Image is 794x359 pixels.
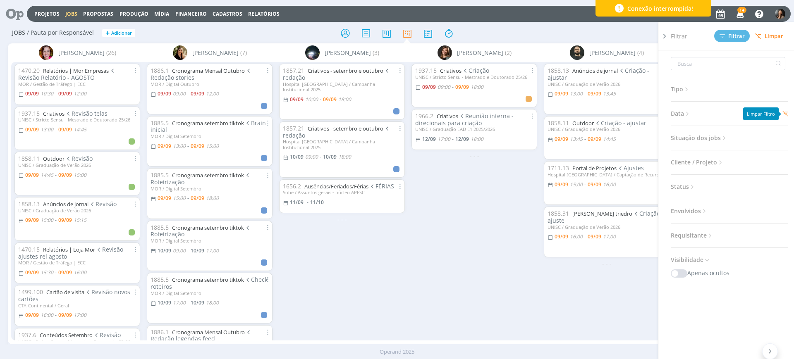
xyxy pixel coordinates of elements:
[191,195,204,202] : 09/09
[671,133,728,143] span: Situação dos jobs
[18,339,136,344] div: UNISC / Stricto Sensu - Mestrado e Doutorado 25/26
[248,10,280,17] a: Relatórios
[422,136,436,143] : 12/09
[172,328,245,336] a: Cronograma Mensal Outubro
[588,136,601,143] : 09/09
[74,216,86,223] : 15:15
[158,299,171,306] : 10/09
[151,223,251,238] span: Roteirização
[18,200,40,208] span: 1858.13
[41,126,53,133] : 13:00
[83,10,113,17] span: Propostas
[25,90,39,97] : 09/09
[283,190,401,195] div: Sobe / Assuntos gerais - núcleo APESC
[55,270,57,275] : -
[32,11,62,17] button: Projetos
[151,328,169,336] span: 1886.1
[191,247,204,254] : 10/09
[34,10,60,17] a: Projetos
[415,112,514,127] span: Reunião interna - direcionais para criação
[187,144,189,149] : -
[440,67,462,74] a: Criativos
[18,109,40,117] span: 1937.15
[572,164,617,172] a: Portal de Projetos
[210,11,245,17] button: Cadastros
[570,45,584,60] img: P
[206,247,219,254] : 17:00
[173,143,186,150] : 13:00
[55,91,57,96] : -
[55,127,57,132] : -
[55,313,57,318] : -
[408,152,540,160] div: - - -
[151,81,269,87] div: MOR / Digital Outubro
[283,81,401,92] div: Hospital [GEOGRAPHIC_DATA] / Campanha Institucional 2025
[158,90,171,97] : 09/09
[58,216,72,223] : 09/09
[206,143,219,150] : 15:00
[18,245,40,253] span: 1470.15
[151,186,269,191] div: MOR / Digital Setembro
[172,276,244,283] a: Cronograma setembro tiktok
[570,136,583,143] : 13:45
[743,107,779,120] div: Limpar Filtro
[158,195,171,202] : 09/09
[548,164,569,172] span: 1711.13
[58,90,72,97] : 09/09
[415,74,533,80] div: UNISC / Stricto Sensu - Mestrado e Doutorado 25/26
[65,155,93,162] span: Revisão
[572,119,594,127] a: Outdoor
[111,31,132,36] span: Adicionar
[452,85,454,90] : -
[206,90,219,97] : 12:00
[457,48,503,57] span: [PERSON_NAME]
[283,124,304,132] span: 1857.21
[570,90,583,97] : 13:00
[18,67,116,81] span: Revisão Relatório - AGOSTO
[158,247,171,254] : 10/09
[368,182,394,190] span: FÉRIAS
[25,269,39,276] : 09/09
[775,9,785,19] img: B
[172,119,244,127] a: Cronograma setembro tiktok
[18,260,136,265] div: MOR / Gestão de Tráfego | ECC
[120,10,148,17] a: Produção
[589,48,636,57] span: [PERSON_NAME]
[455,83,469,90] : 09/09
[18,81,136,87] div: MOR / Gestão de Tráfego | ECC
[46,288,84,296] a: Cartão de visita
[58,311,72,319] : 09/09
[151,67,252,81] span: Redação stories
[172,171,244,179] a: Cronograma setembro tiktok
[65,10,77,17] a: Jobs
[187,196,189,201] : -
[290,199,304,206] : 11/09
[305,153,318,160] : 09:00
[323,153,337,160] : 10/09
[41,171,53,178] : 14:45
[18,208,136,213] div: UNISC / Graduação de Verão 2026
[172,224,244,231] a: Cronograma setembro tiktok
[102,29,135,38] button: +Adicionar
[55,218,57,223] : -
[627,4,693,13] span: Conexão interrompida!
[505,48,512,57] span: (2)
[246,11,282,17] button: Relatórios
[175,10,207,17] a: Financeiro
[58,269,72,276] : 09/09
[283,67,304,74] span: 1857.21
[39,45,53,60] img: B
[290,153,304,160] : 10/09
[737,7,746,13] span: 14
[18,67,40,74] span: 1470.20
[572,210,632,217] a: [PERSON_NAME] triedro
[151,276,268,290] span: Check roteiros
[617,164,644,172] span: Ajustes
[12,29,25,36] span: Jobs
[438,83,450,90] : 09:00
[191,299,204,306] : 10/09
[74,311,86,319] : 17:00
[151,171,251,186] span: Roteirização
[154,10,169,17] a: Mídia
[151,328,252,343] span: Redação legendas feed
